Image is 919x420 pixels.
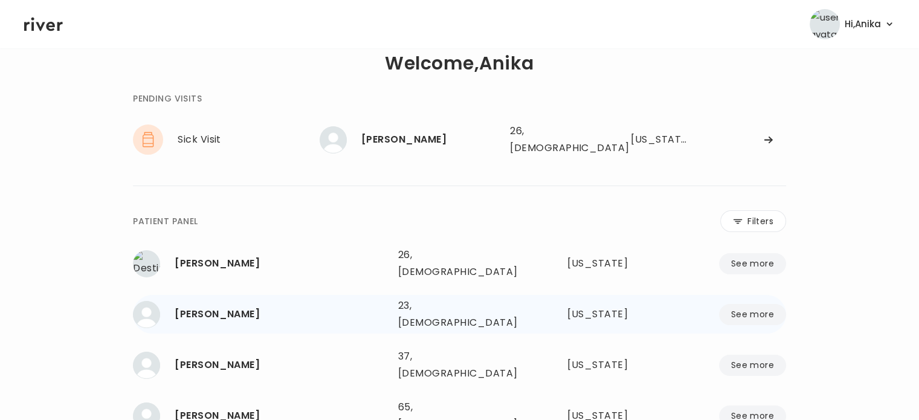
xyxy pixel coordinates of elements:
div: Missouri [567,306,653,323]
div: Florida [567,255,653,272]
span: Hi, Anika [845,16,881,33]
img: user avatar [810,9,840,39]
img: HIRA KHAN [320,126,347,153]
div: 26, [DEMOGRAPHIC_DATA] [398,247,521,280]
button: user avatarHi,Anika [810,9,895,39]
div: Amanda Herbert [175,357,389,373]
div: KEYSHLA HERNANDEZ MARTINEZ [175,306,389,323]
div: PENDING VISITS [133,91,202,106]
div: HIRA KHAN [361,131,500,148]
div: 23, [DEMOGRAPHIC_DATA] [398,297,521,331]
div: 26, [DEMOGRAPHIC_DATA] [510,123,596,157]
img: Amanda Herbert [133,352,160,379]
div: Destiny Ford [175,255,389,272]
div: PATIENT PANEL [133,214,198,228]
div: 37, [DEMOGRAPHIC_DATA] [398,348,521,382]
button: See more [719,304,786,325]
div: Sick Visit [178,131,320,148]
div: Oregon [567,357,653,373]
button: See more [719,355,786,376]
button: See more [719,253,786,274]
h1: Welcome, Anika [385,55,534,72]
div: New Jersey [631,131,691,148]
button: Filters [720,210,786,232]
img: KEYSHLA HERNANDEZ MARTINEZ [133,301,160,328]
img: Destiny Ford [133,250,160,277]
